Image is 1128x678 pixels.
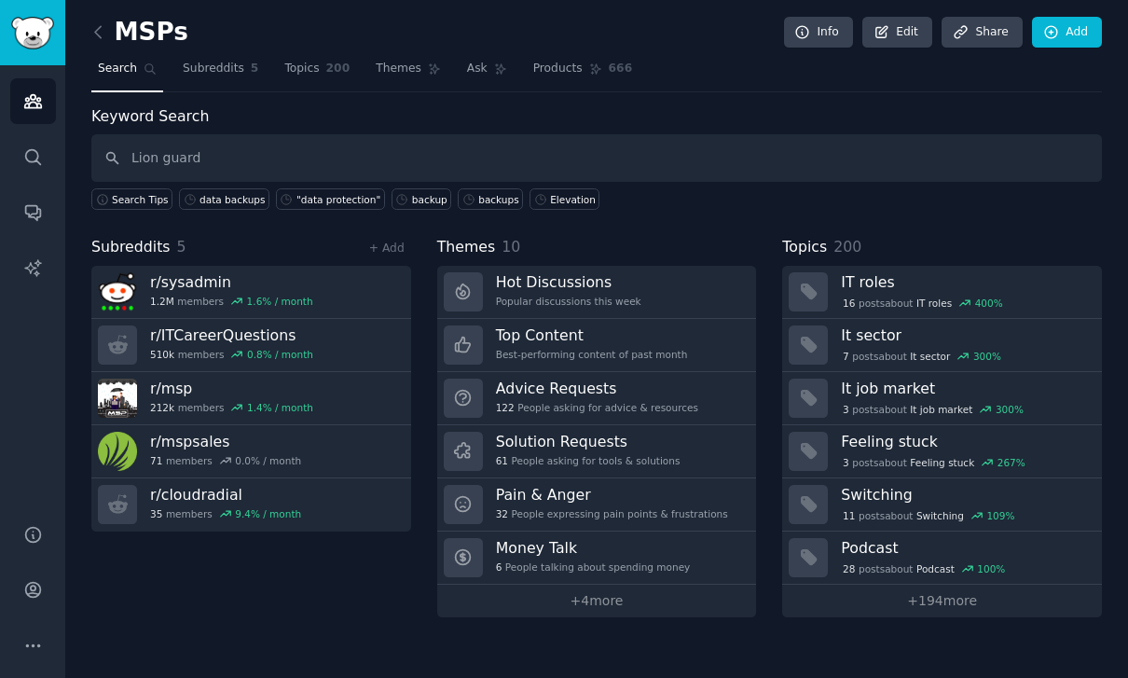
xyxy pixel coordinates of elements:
[496,538,691,558] h3: Money Talk
[916,297,952,310] span: IT roles
[150,507,162,520] span: 35
[437,585,757,617] a: +4more
[392,188,451,210] a: backup
[11,17,54,49] img: GummySearch logo
[496,454,508,467] span: 61
[841,454,1026,471] div: post s about
[942,17,1022,48] a: Share
[977,562,1005,575] div: 100 %
[278,54,356,92] a: Topics200
[150,379,313,398] h3: r/ msp
[530,188,599,210] a: Elevation
[843,456,849,469] span: 3
[496,348,688,361] div: Best-performing content of past month
[841,485,1089,505] h3: Switching
[843,403,849,416] span: 3
[1032,17,1102,48] a: Add
[496,507,728,520] div: People expressing pain points & frustrations
[247,295,313,308] div: 1.6 % / month
[91,18,188,48] h2: MSPs
[843,297,855,310] span: 16
[496,295,641,308] div: Popular discussions this week
[150,272,313,292] h3: r/ sysadmin
[910,403,972,416] span: It job market
[782,372,1102,425] a: It job market3postsaboutIt job market300%
[179,188,269,210] a: data backups
[112,193,169,206] span: Search Tips
[150,295,313,308] div: members
[437,372,757,425] a: Advice Requests122People asking for advice & resources
[496,560,691,574] div: People talking about spending money
[841,272,1089,292] h3: IT roles
[91,54,163,92] a: Search
[91,478,411,532] a: r/cloudradial35members9.4% / month
[369,54,447,92] a: Themes
[782,478,1102,532] a: Switching11postsaboutSwitching109%
[843,509,855,522] span: 11
[533,61,583,77] span: Products
[150,348,313,361] div: members
[91,236,171,259] span: Subreddits
[784,17,853,48] a: Info
[369,242,405,255] a: + Add
[986,509,1014,522] div: 109 %
[841,325,1089,345] h3: It sector
[91,134,1102,182] input: Keyword search in audience
[996,403,1024,416] div: 300 %
[916,562,955,575] span: Podcast
[235,507,301,520] div: 9.4 % / month
[199,193,265,206] div: data backups
[550,193,596,206] div: Elevation
[782,585,1102,617] a: +194more
[841,379,1089,398] h3: It job market
[997,456,1025,469] div: 267 %
[183,61,244,77] span: Subreddits
[782,532,1102,585] a: Podcast28postsaboutPodcast100%
[437,478,757,532] a: Pain & Anger32People expressing pain points & frustrations
[467,61,488,77] span: Ask
[496,485,728,505] h3: Pain & Anger
[496,401,515,414] span: 122
[437,532,757,585] a: Money Talk6People talking about spending money
[841,538,1089,558] h3: Podcast
[91,372,411,425] a: r/msp212kmembers1.4% / month
[150,325,313,345] h3: r/ ITCareerQuestions
[276,188,385,210] a: "data protection"
[150,454,162,467] span: 71
[843,350,849,363] span: 7
[975,297,1003,310] div: 400 %
[841,401,1025,418] div: post s about
[910,350,950,363] span: It sector
[150,507,301,520] div: members
[910,456,974,469] span: Feeling stuck
[296,193,380,206] div: "data protection"
[841,560,1007,577] div: post s about
[478,193,518,206] div: backups
[150,485,301,505] h3: r/ cloudradial
[326,61,351,77] span: 200
[527,54,639,92] a: Products666
[247,348,313,361] div: 0.8 % / month
[502,238,520,256] span: 10
[496,432,681,451] h3: Solution Requests
[98,432,137,471] img: mspsales
[437,266,757,319] a: Hot DiscussionsPopular discussions this week
[91,107,209,125] label: Keyword Search
[461,54,514,92] a: Ask
[496,454,681,467] div: People asking for tools & solutions
[150,401,174,414] span: 212k
[251,61,259,77] span: 5
[376,61,421,77] span: Themes
[496,379,698,398] h3: Advice Requests
[98,61,137,77] span: Search
[437,319,757,372] a: Top ContentBest-performing content of past month
[91,266,411,319] a: r/sysadmin1.2Mmembers1.6% / month
[496,272,641,292] h3: Hot Discussions
[841,295,1004,311] div: post s about
[176,54,265,92] a: Subreddits5
[916,509,964,522] span: Switching
[98,272,137,311] img: sysadmin
[782,236,827,259] span: Topics
[177,238,186,256] span: 5
[150,348,174,361] span: 510k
